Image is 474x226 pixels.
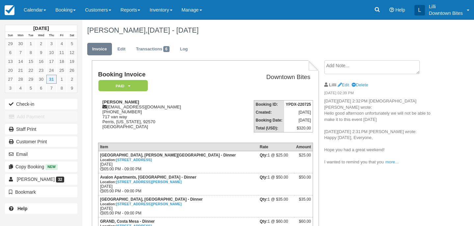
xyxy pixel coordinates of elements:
b: Help [17,206,27,211]
a: Log [175,43,193,56]
a: 16 [36,57,46,66]
a: 8 [26,48,36,57]
p: Downtown Bites [429,10,463,16]
td: [DATE] [284,108,313,116]
a: [STREET_ADDRESS] [116,158,152,162]
th: Item [98,143,258,151]
a: 2 [36,39,46,48]
a: 7 [46,84,57,93]
a: 20 [5,66,15,75]
a: 5 [67,39,77,48]
th: Mon [15,32,26,39]
button: Check-in [5,99,77,109]
strong: [GEOGRAPHIC_DATA], [GEOGRAPHIC_DATA] - Dinner [100,197,203,206]
a: 21 [15,66,26,75]
p: [DATE][DATE] 2:32 PM [DEMOGRAPHIC_DATA][PERSON_NAME] wrote: Hello good afternoon unfortunately we... [324,98,433,165]
a: 6 [36,84,46,93]
strong: Lilli [329,82,336,87]
strong: [GEOGRAPHIC_DATA], [PERSON_NAME][GEOGRAPHIC_DATA] - Dinner [100,153,236,162]
a: 10 [46,48,57,57]
th: Tue [26,32,36,39]
a: Edit [113,43,130,56]
a: [PERSON_NAME] 32 [5,174,77,184]
td: $320.00 [284,124,313,132]
a: 9 [67,84,77,93]
a: more... [385,159,399,164]
a: 24 [46,66,57,75]
strong: Qty [260,219,268,224]
button: Bookmark [5,187,77,197]
a: 29 [26,75,36,84]
a: 4 [57,39,67,48]
td: 1 @ $50.00 [258,173,294,195]
a: 26 [67,66,77,75]
a: 19 [67,57,77,66]
th: Sat [67,32,77,39]
a: Invoice [87,43,112,56]
a: 5 [26,84,36,93]
a: Staff Print [5,124,77,134]
a: [STREET_ADDRESS][PERSON_NAME] [116,180,182,184]
a: 9 [36,48,46,57]
a: 18 [57,57,67,66]
a: 29 [5,39,15,48]
span: Help [395,7,405,13]
small: Location: [100,158,152,162]
span: [DATE] - [DATE] [147,26,198,34]
a: Edit [338,82,349,87]
a: 11 [57,48,67,57]
em: [DATE] 02:39 PM [324,90,433,98]
span: New [45,164,58,170]
a: 2 [67,75,77,84]
em: Paid [98,80,148,92]
img: checkfront-main-nav-mini-logo.png [5,5,14,15]
a: 1 [57,75,67,84]
td: 1 @ $25.00 [258,151,294,173]
td: 1 @ $35.00 [258,195,294,217]
a: 17 [46,57,57,66]
a: 1 [26,39,36,48]
th: Booking Date: [254,116,284,124]
strong: [DATE] [33,26,49,31]
th: Total (USD): [254,124,284,132]
h2: Downtown Bites [226,74,310,81]
a: 31 [46,75,57,84]
th: Created: [254,108,284,116]
p: Lilli [429,3,463,10]
th: Sun [5,32,15,39]
span: [PERSON_NAME] [17,177,55,182]
a: 27 [5,75,15,84]
div: [EMAIL_ADDRESS][DOMAIN_NAME] [PHONE_NUMBER] 717 van way Perris, [US_STATE], 92570 [GEOGRAPHIC_DATA] [98,99,224,137]
a: 8 [57,84,67,93]
a: 6 [5,48,15,57]
div: $50.00 [296,175,311,185]
span: 6 [163,46,170,52]
a: 30 [15,39,26,48]
a: Transactions6 [131,43,174,56]
th: Thu [46,32,57,39]
a: 23 [36,66,46,75]
button: Copy Booking New [5,161,77,172]
strong: Qty [260,197,268,202]
td: [DATE] 05:00 PM - 09:00 PM [98,195,258,217]
h1: Booking Invoice [98,71,224,78]
a: [STREET_ADDRESS][PERSON_NAME] [116,202,182,206]
td: [DATE] 05:00 PM - 09:00 PM [98,151,258,173]
a: 14 [15,57,26,66]
strong: [PERSON_NAME] [102,99,139,104]
a: 15 [26,57,36,66]
span: 32 [56,177,64,183]
small: Location: [100,202,182,206]
strong: YPDX-220725 [286,102,311,107]
div: L [414,5,425,15]
a: Paid [98,80,145,92]
a: 13 [5,57,15,66]
a: 30 [36,75,46,84]
strong: Qty [260,153,268,157]
i: Help [389,8,394,12]
div: $25.00 [296,153,311,163]
a: 3 [5,84,15,93]
button: Add Payment [5,111,77,122]
td: [DATE] [284,116,313,124]
a: Help [5,203,77,214]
